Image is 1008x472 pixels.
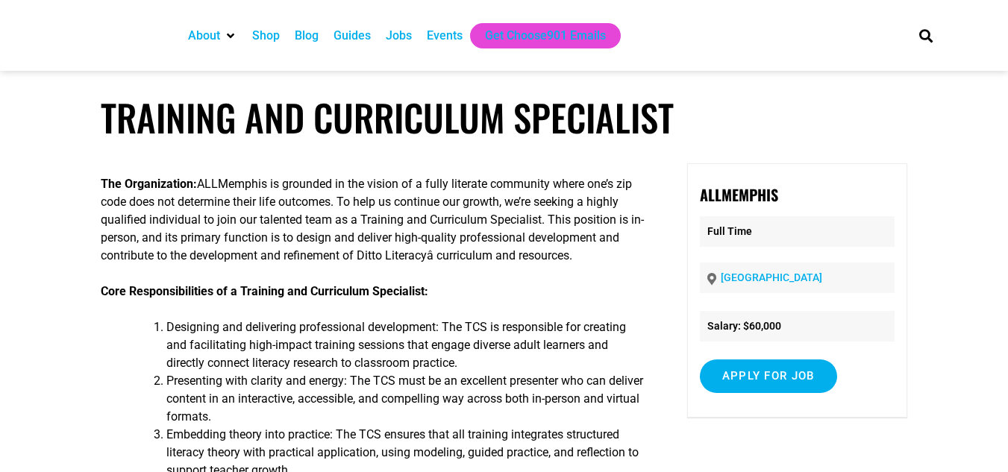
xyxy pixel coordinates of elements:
[721,271,822,283] a: [GEOGRAPHIC_DATA]
[700,311,895,342] li: Salary: $60,000
[166,372,647,426] li: Presenting with clarity and energy: The TCS must be an excellent presenter who can deliver conten...
[166,318,647,372] li: Designing and delivering professional development: The TCS is responsible for creating and facili...
[101,177,197,191] strong: The Organization:
[386,27,412,45] a: Jobs
[700,183,778,206] strong: ALLMemphis
[334,27,371,45] a: Guides
[188,27,220,45] a: About
[101,284,428,298] strong: Core Responsibilities of a Training and Curriculum Specialist:
[913,23,938,48] div: Search
[181,23,245,48] div: About
[700,359,837,393] input: Apply for job
[427,27,463,45] a: Events
[700,216,895,247] p: Full Time
[252,27,280,45] a: Shop
[485,27,606,45] a: Get Choose901 Emails
[101,175,647,265] p: ALLMemphis is grounded in the vision of a fully literate community where one’s zip code does not ...
[181,23,894,48] nav: Main nav
[101,95,907,139] h1: Training and Curriculum Specialist
[295,27,319,45] a: Blog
